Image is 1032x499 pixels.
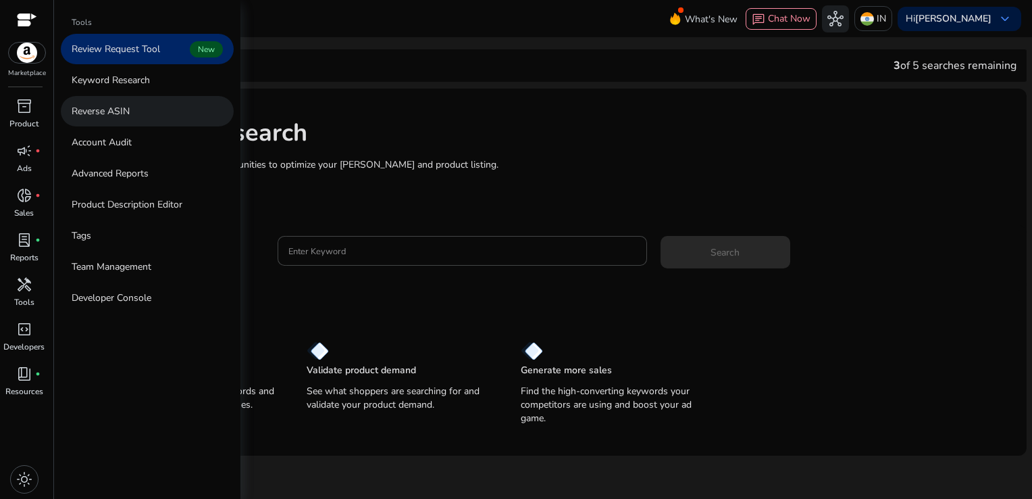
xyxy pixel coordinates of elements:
[14,207,34,219] p: Sales
[9,118,38,130] p: Product
[3,341,45,353] p: Developers
[915,12,991,25] b: [PERSON_NAME]
[16,366,32,382] span: book_4
[8,68,46,78] p: Marketplace
[72,166,149,181] p: Advanced Reports
[14,296,34,308] p: Tools
[827,11,844,27] span: hub
[307,364,416,377] p: Validate product demand
[521,364,612,377] p: Generate more sales
[894,58,900,73] span: 3
[5,385,43,398] p: Resources
[521,385,707,425] p: Find the high-converting keywords your competitors are using and boost your ad game.
[997,11,1013,27] span: keyboard_arrow_down
[894,57,1016,74] div: of 5 searches remaining
[9,43,45,63] img: amazon.svg
[190,41,223,57] span: New
[16,471,32,488] span: light_mode
[72,135,132,149] p: Account Audit
[72,104,130,118] p: Reverse ASIN
[860,12,874,26] img: in.svg
[93,158,1013,172] p: Research and find keyword opportunities to optimize your [PERSON_NAME] and product listing.
[72,16,92,28] p: Tools
[307,341,329,360] img: diamond.svg
[16,143,32,159] span: campaign
[906,14,991,24] p: Hi
[10,252,38,264] p: Reports
[877,7,886,30] p: IN
[768,12,810,25] span: Chat Now
[16,232,32,248] span: lab_profile
[746,8,817,30] button: chatChat Now
[72,291,151,305] p: Developer Console
[16,187,32,204] span: donut_small
[72,73,150,87] p: Keyword Research
[35,148,41,153] span: fiber_manual_record
[72,229,91,243] p: Tags
[72,260,151,274] p: Team Management
[16,98,32,114] span: inventory_2
[16,277,32,293] span: handyman
[16,321,32,337] span: code_blocks
[93,118,1013,147] h1: Keyword Research
[521,341,543,360] img: diamond.svg
[72,197,182,212] p: Product Description Editor
[35,237,41,243] span: fiber_manual_record
[685,7,738,31] span: What's New
[17,162,32,174] p: Ads
[822,5,849,32] button: hub
[307,385,493,412] p: See what shoppers are searching for and validate your product demand.
[72,42,160,56] p: Review Request Tool
[35,371,41,377] span: fiber_manual_record
[35,193,41,198] span: fiber_manual_record
[752,13,765,26] span: chat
